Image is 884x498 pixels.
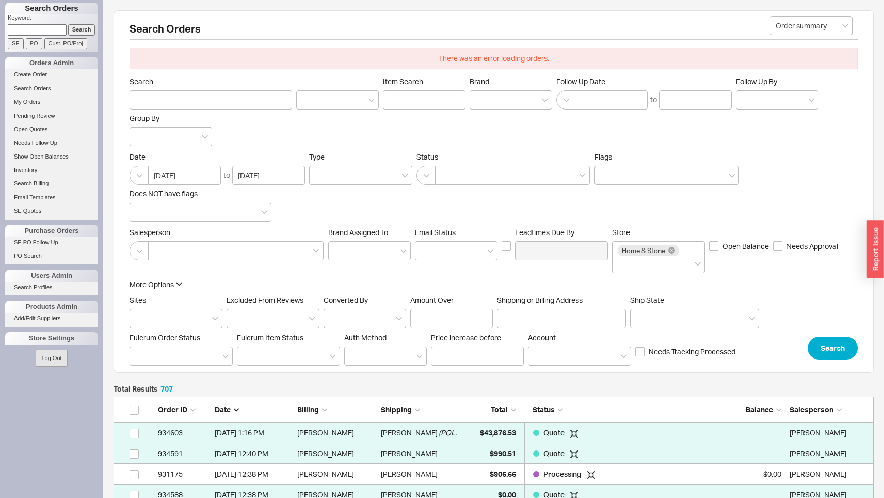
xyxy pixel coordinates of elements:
[5,301,98,313] div: Products Admin
[491,405,508,414] span: Total
[821,342,845,354] span: Search
[808,98,814,102] svg: open menu
[480,428,516,437] span: $43,876.53
[114,423,874,443] a: 934603[DATE] 1:16 PM[PERSON_NAME][PERSON_NAME](POL. BRASS UNCOATED)$43,876.53Quote [PERSON_NAME]
[215,423,292,443] div: 8/18/25 1:16 PM
[130,279,182,290] button: More Options
[114,464,874,485] a: 931175[DATE] 12:38 PM[PERSON_NAME][PERSON_NAME]$906.66Processing $0.00[PERSON_NAME]
[497,309,626,328] input: Shipping or Billing Address
[130,24,858,40] h2: Search Orders
[5,97,98,107] a: My Orders
[439,423,524,443] span: ( POL. BRASS UNCOATED )
[297,423,376,443] div: [PERSON_NAME]
[490,449,516,458] span: $990.51
[130,295,146,304] span: Sites
[470,77,489,86] span: Brand
[8,14,98,24] p: Keyword:
[630,295,664,304] span: Ship State
[5,192,98,203] a: Email Templates
[773,241,782,251] input: Needs Approval
[612,228,630,237] span: Store
[8,38,24,49] input: SE
[135,350,142,362] input: Fulcrum Order Status
[5,313,98,324] a: Add/Edit Suppliers
[650,95,657,105] div: to
[464,404,516,415] div: Total
[130,152,305,162] span: Date
[556,77,732,86] span: Follow Up Date
[158,443,210,464] div: 934591
[130,77,292,86] span: Search
[416,152,590,162] span: Status
[130,90,292,110] input: Search
[543,449,566,458] span: Quote
[543,470,583,478] span: Processing
[5,165,98,176] a: Inventory
[5,251,98,261] a: PO Search
[842,24,848,28] svg: open menu
[400,249,407,253] svg: open menu
[621,354,627,359] svg: open menu
[5,83,98,94] a: Search Orders
[475,94,483,106] input: Brand
[114,443,874,464] a: 934591[DATE] 12:40 PM[PERSON_NAME][PERSON_NAME]$990.51Quote [PERSON_NAME]
[790,404,868,415] div: Salesperson
[490,470,516,478] span: $906.66
[215,443,292,464] div: 8/18/25 12:40 PM
[36,350,67,367] button: Log Out
[344,333,387,342] span: Auth Method
[309,152,325,161] span: Type
[719,404,781,415] div: Balance
[368,98,375,102] svg: open menu
[381,443,438,464] div: [PERSON_NAME]
[114,385,173,393] h5: Total Results
[415,228,456,237] span: Em ​ ail Status
[594,152,612,161] span: Flags
[160,384,173,393] span: 707
[5,151,98,162] a: Show Open Balances
[533,405,555,414] span: Status
[350,350,357,362] input: Auth Method
[636,313,643,324] input: Ship State
[5,225,98,237] div: Purchase Orders
[237,333,303,342] span: Fulcrum Item Status
[215,464,292,485] div: 8/18/25 12:38 PM
[396,317,402,321] svg: open menu
[309,317,315,321] svg: open menu
[719,464,781,485] div: $0.00
[487,249,493,253] svg: open menu
[5,237,98,248] a: SE PO Follow Up
[383,77,465,86] span: Item Search
[5,124,98,135] a: Open Quotes
[315,169,322,181] input: Type
[202,135,208,139] svg: open menu
[227,295,303,304] span: Excluded From Reviews
[215,405,231,414] span: Date
[383,90,465,110] input: Item Search
[130,189,198,198] span: Does NOT have flags
[5,3,98,14] h1: Search Orders
[5,206,98,216] a: SE Quotes
[324,295,368,304] span: Converted By
[649,347,735,357] span: Needs Tracking Processed
[543,428,566,437] span: Quote
[622,247,665,254] span: Home & Stone
[26,38,42,49] input: PO
[5,69,98,80] a: Create Order
[5,57,98,69] div: Orders Admin
[722,241,769,252] span: Open Balance
[381,404,459,415] div: Shipping
[158,404,210,415] div: Order ID
[44,38,87,49] input: Cust. PO/Proj
[14,113,55,119] span: Pending Review
[130,48,858,69] div: There was an error loading orders.
[786,241,838,252] span: Needs Approval
[497,295,626,305] span: Shipping or Billing Address
[5,111,98,121] a: Pending Review
[297,405,319,414] span: Billing
[223,170,230,180] div: to
[790,464,868,485] div: Sephrina Martinez-Hall
[215,404,292,415] div: Date
[158,464,210,485] div: 931175
[68,24,95,35] input: Search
